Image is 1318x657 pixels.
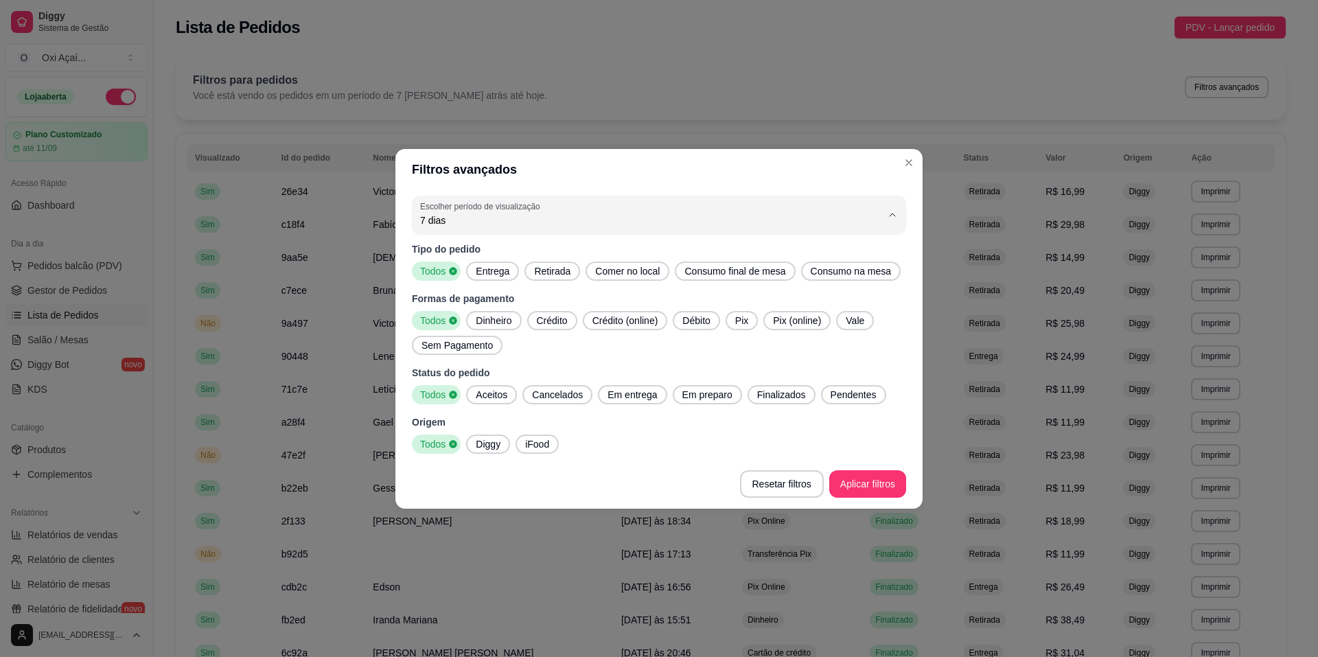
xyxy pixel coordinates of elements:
span: Diggy [470,437,506,451]
label: Escolher período de visualização [420,200,544,212]
p: Origem [412,415,906,429]
span: iFood [520,437,555,451]
button: Close [898,152,920,174]
span: 7 dias [420,214,881,227]
button: Aplicar filtros [829,470,906,498]
header: Filtros avançados [395,149,923,190]
span: Todos [415,437,448,451]
button: Resetar filtros [740,470,824,498]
